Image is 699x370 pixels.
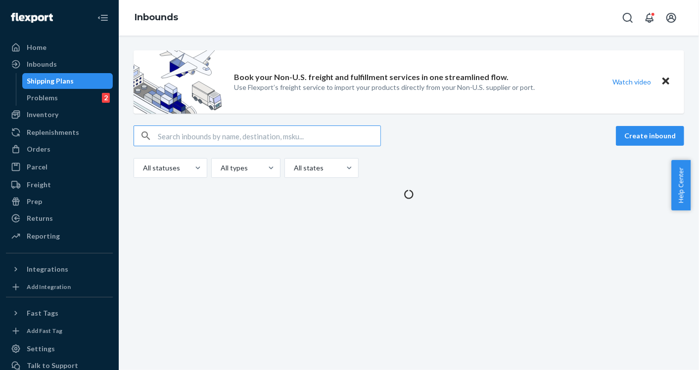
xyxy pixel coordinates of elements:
div: Add Integration [27,283,71,291]
a: Freight [6,177,113,193]
a: Prep [6,194,113,209]
div: Home [27,42,47,52]
button: Fast Tags [6,305,113,321]
a: Add Integration [6,281,113,293]
div: Problems [27,93,58,103]
a: Settings [6,341,113,357]
a: Inventory [6,107,113,123]
a: Home [6,40,113,55]
div: Fast Tags [27,308,58,318]
div: Replenishments [27,127,79,137]
a: Inbounds [135,12,178,23]
div: Parcel [27,162,47,172]
div: Reporting [27,231,60,241]
span: Soporte [20,7,55,16]
a: Add Fast Tag [6,325,113,337]
a: Reporting [6,228,113,244]
div: 2 [102,93,110,103]
div: Add Fast Tag [27,327,62,335]
button: Create inbound [616,126,684,146]
input: Search inbounds by name, destination, msku... [158,126,380,146]
button: Close [659,75,672,89]
button: Integrations [6,261,113,277]
input: All states [293,163,294,173]
div: Returns [27,213,53,223]
input: All types [220,163,221,173]
a: Inbounds [6,56,113,72]
ol: breadcrumbs [127,3,186,32]
div: Freight [27,180,51,190]
input: All statuses [142,163,143,173]
button: Open Search Box [618,8,638,28]
a: Returns [6,210,113,226]
div: Integrations [27,264,68,274]
button: Open notifications [640,8,659,28]
p: Use Flexport’s freight service to import your products directly from your Non-U.S. supplier or port. [234,82,535,92]
a: Orders [6,141,113,157]
div: Shipping Plans [27,76,74,86]
button: Watch video [606,75,657,89]
img: Flexport logo [11,13,53,23]
p: Book your Non-U.S. freight and fulfillment services in one streamlined flow. [234,72,509,83]
button: Open account menu [661,8,681,28]
a: Parcel [6,159,113,175]
div: Inventory [27,110,58,120]
a: Replenishments [6,124,113,140]
div: Prep [27,197,42,206]
a: Shipping Plans [22,73,113,89]
div: Inbounds [27,59,57,69]
button: Help Center [671,160,691,210]
button: Close Navigation [93,8,113,28]
a: Problems2 [22,90,113,106]
div: Settings [27,344,55,354]
div: Orders [27,144,50,154]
